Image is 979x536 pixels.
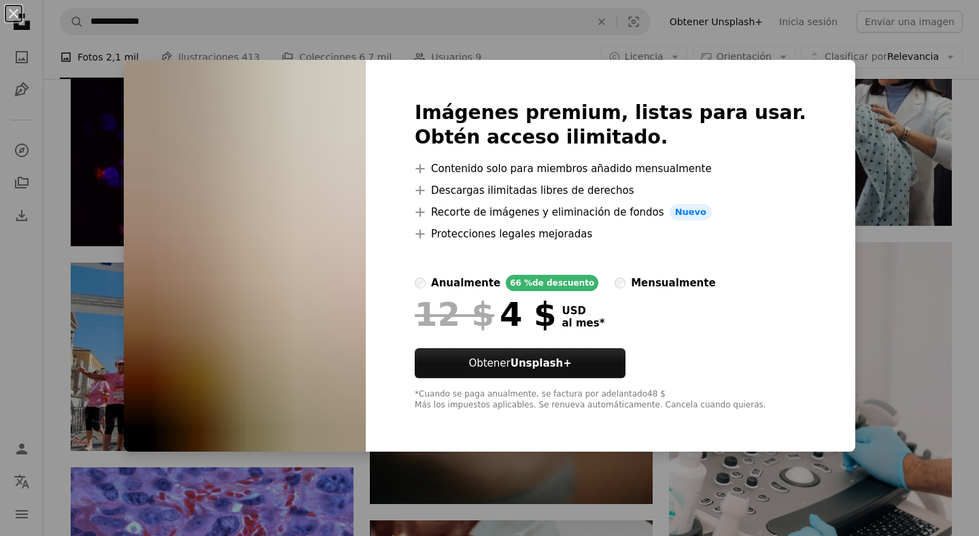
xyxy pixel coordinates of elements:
[511,357,572,369] strong: Unsplash+
[415,161,806,177] li: Contenido solo para miembros añadido mensualmente
[562,305,604,317] span: USD
[415,204,806,220] li: Recorte de imágenes y eliminación de fondos
[415,297,556,332] div: 4 $
[415,278,426,288] input: anualmente66 %de descuento
[415,226,806,242] li: Protecciones legales mejoradas
[615,278,625,288] input: mensualmente
[415,101,806,150] h2: Imágenes premium, listas para usar. Obtén acceso ilimitado.
[631,275,715,291] div: mensualmente
[562,317,604,329] span: al mes *
[506,275,598,291] div: 66 % de descuento
[415,297,494,332] span: 12 $
[415,389,806,411] div: *Cuando se paga anualmente, se factura por adelantado 48 $ Más los impuestos aplicables. Se renue...
[415,182,806,199] li: Descargas ilimitadas libres de derechos
[124,60,366,452] img: premium_photo-1669243651427-a9e346d152e1
[415,348,625,378] button: ObtenerUnsplash+
[670,204,712,220] span: Nuevo
[431,275,500,291] div: anualmente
